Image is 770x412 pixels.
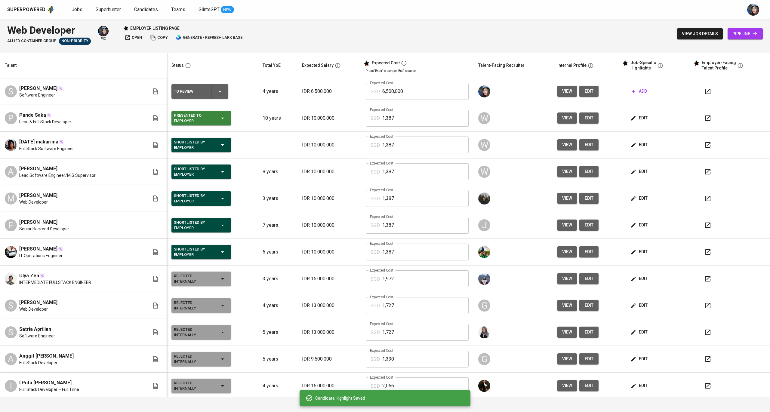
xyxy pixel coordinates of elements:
[98,26,109,42] div: pic
[5,326,17,338] div: S
[632,141,648,149] span: edit
[371,249,380,256] p: SGD
[478,300,490,312] div: G
[371,88,380,95] p: SGD
[174,219,209,232] div: Shortlisted by Employer
[40,273,45,278] img: magic_wand.svg
[371,168,380,176] p: SGD
[19,299,57,306] span: [PERSON_NAME]
[171,62,184,69] div: Status
[19,192,57,199] span: [PERSON_NAME]
[174,299,209,312] div: Rejected Internally
[562,355,572,363] span: view
[263,88,293,95] p: 4 years
[5,273,17,285] img: Ulya Zen
[7,38,57,44] span: Allied Container Group
[174,112,209,125] div: Presented to Employer
[19,352,74,360] span: Anggit [PERSON_NAME]
[174,192,209,205] div: Shortlisted by Employer
[171,7,185,12] span: Teams
[302,168,356,175] p: IDR 10.000.000
[59,140,64,144] img: magic_wand.svg
[174,379,209,392] div: Rejected Internally
[371,142,380,149] p: SGD
[99,26,108,36] img: diazagista@glints.com
[263,329,293,336] p: 5 years
[478,192,490,204] img: glenn@glints.com
[130,25,180,31] p: employer listing page
[682,30,718,38] span: view job details
[5,166,17,178] div: A
[47,5,55,14] img: app logo
[478,273,490,285] img: christine.raharja@glints.com
[584,355,594,363] span: edit
[363,60,369,66] img: glints_star.svg
[19,279,91,285] span: INTERMEDIATE FULLSTACK ENGINEER
[584,302,594,309] span: edit
[5,139,17,151] img: zul makarima
[371,115,380,122] p: SGD
[19,146,74,152] span: Full Stack Software Engineer
[174,326,209,339] div: Rejected Internally
[366,69,469,73] p: Press 'Enter' to save, or 'Esc' to cancel
[19,326,51,333] span: Satria Aprilian
[584,328,594,336] span: edit
[302,88,356,95] p: IDR 6.500.000
[732,30,758,38] span: pipeline
[562,302,572,309] span: view
[174,245,209,259] div: Shortlisted by Employer
[125,34,142,41] span: open
[7,6,45,13] div: Superpowered
[371,302,380,309] p: SGD
[584,141,594,149] span: edit
[5,85,17,97] div: S
[562,221,572,229] span: view
[58,247,63,251] img: magic_wand.svg
[19,272,39,279] span: Ulya Zen
[5,246,17,258] img: Raka Hikmah
[584,168,594,175] span: edit
[19,245,57,253] span: [PERSON_NAME]
[19,119,71,125] span: Lead & Full Stack Developer
[478,219,490,231] div: J
[693,60,699,66] img: glints_star.svg
[134,7,158,12] span: Candidates
[263,222,293,229] p: 7 years
[19,386,79,392] span: Full Stack Developer – Full Time
[478,353,490,365] div: G
[562,168,572,175] span: view
[19,306,48,312] span: Web Developer
[174,88,206,95] div: To Review
[19,333,55,339] span: Software Engineer
[632,195,648,202] span: edit
[263,355,293,363] p: 5 years
[19,165,57,172] span: [PERSON_NAME]
[5,192,17,204] div: M
[584,221,594,229] span: edit
[302,248,356,256] p: IDR 10.000.000
[584,88,594,95] span: edit
[174,165,209,178] div: Shortlisted by Employer
[263,195,293,202] p: 3 years
[5,300,17,312] div: S
[371,275,380,283] p: SGD
[263,168,293,175] p: 8 years
[371,195,380,202] p: SGD
[372,60,400,66] div: Expected Cost
[5,353,17,365] div: A
[622,60,628,66] img: glints_star.svg
[5,219,17,231] div: F
[174,138,209,152] div: Shortlisted by Employer
[632,114,648,122] span: edit
[263,115,293,122] p: 10 years
[150,34,168,41] span: copy
[371,329,380,336] p: SGD
[632,221,648,229] span: edit
[584,195,594,202] span: edit
[371,383,380,390] p: SGD
[478,112,490,124] div: W
[478,246,490,258] img: eva@glints.com
[5,112,17,124] div: P
[632,88,647,95] span: add
[562,114,572,122] span: view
